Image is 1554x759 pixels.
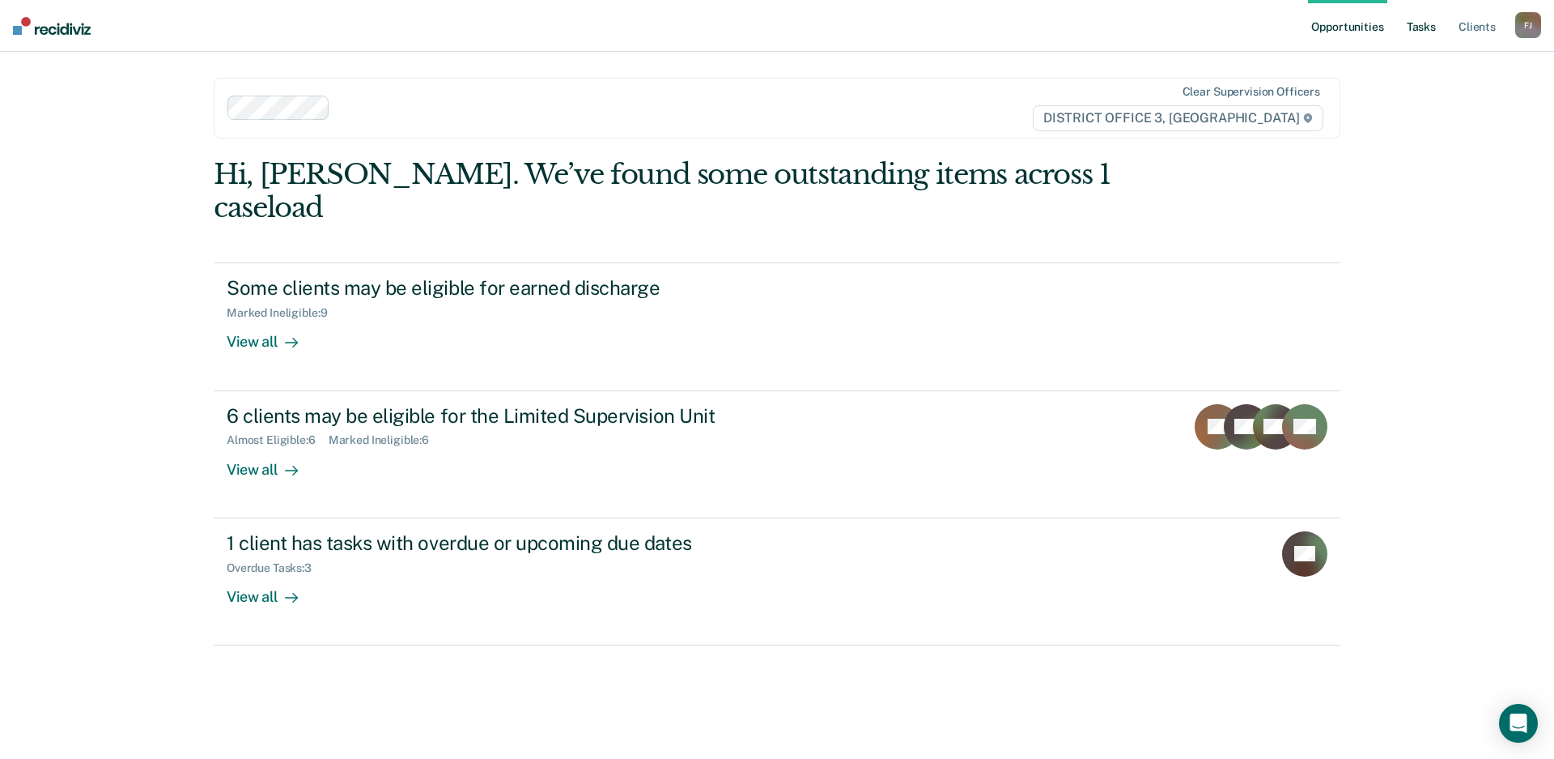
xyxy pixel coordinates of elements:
[227,306,340,320] div: Marked Ineligible : 9
[1182,85,1320,99] div: Clear supervision officers
[227,574,317,606] div: View all
[227,320,317,352] div: View all
[214,391,1340,518] a: 6 clients may be eligible for the Limited Supervision UnitAlmost Eligible:6Marked Ineligible:6Vie...
[214,262,1340,390] a: Some clients may be eligible for earned dischargeMarked Ineligible:9View all
[214,158,1115,224] div: Hi, [PERSON_NAME]. We’ve found some outstanding items across 1 caseload
[1033,105,1323,131] span: DISTRICT OFFICE 3, [GEOGRAPHIC_DATA]
[227,447,317,479] div: View all
[227,433,329,447] div: Almost Eligible : 6
[13,17,91,35] img: Recidiviz
[1499,704,1538,743] div: Open Intercom Messenger
[227,531,795,555] div: 1 client has tasks with overdue or upcoming due dates
[227,276,795,300] div: Some clients may be eligible for earned discharge
[227,561,325,575] div: Overdue Tasks : 3
[329,433,442,447] div: Marked Ineligible : 6
[1515,12,1541,38] button: FJ
[227,404,795,428] div: 6 clients may be eligible for the Limited Supervision Unit
[214,518,1340,646] a: 1 client has tasks with overdue or upcoming due datesOverdue Tasks:3View all
[1515,12,1541,38] div: F J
